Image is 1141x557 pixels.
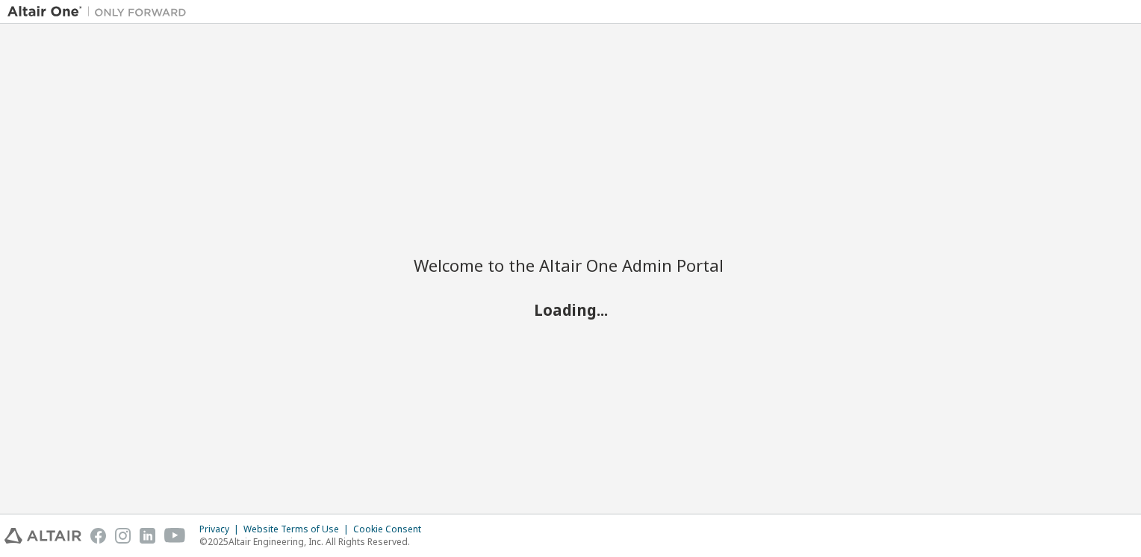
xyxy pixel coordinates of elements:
div: Website Terms of Use [243,523,353,535]
img: linkedin.svg [140,528,155,544]
p: © 2025 Altair Engineering, Inc. All Rights Reserved. [199,535,430,548]
div: Cookie Consent [353,523,430,535]
img: Altair One [7,4,194,19]
div: Privacy [199,523,243,535]
h2: Welcome to the Altair One Admin Portal [414,255,727,276]
img: facebook.svg [90,528,106,544]
img: youtube.svg [164,528,186,544]
img: instagram.svg [115,528,131,544]
img: altair_logo.svg [4,528,81,544]
h2: Loading... [414,300,727,320]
